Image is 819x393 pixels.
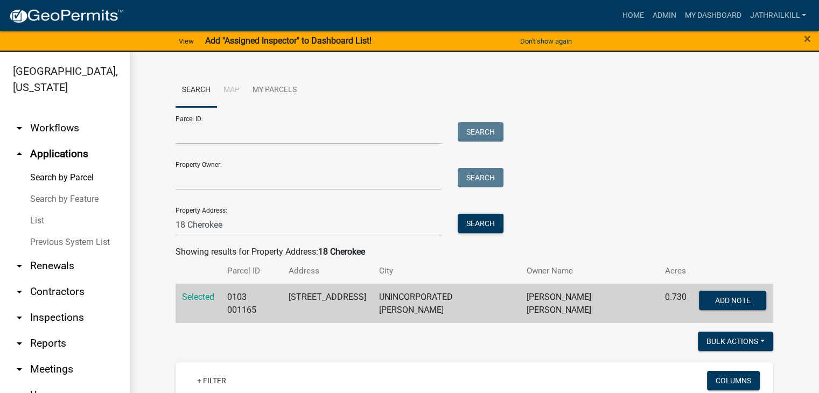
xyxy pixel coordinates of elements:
[13,259,26,272] i: arrow_drop_down
[648,5,680,26] a: Admin
[176,245,773,258] div: Showing results for Property Address:
[715,296,751,304] span: Add Note
[221,284,282,323] td: 0103 001165
[13,337,26,350] i: arrow_drop_down
[458,168,503,187] button: Search
[188,371,235,390] a: + Filter
[246,73,303,108] a: My Parcels
[318,247,365,257] strong: 18 Cherokee
[745,5,810,26] a: Jathrailkill
[13,285,26,298] i: arrow_drop_down
[13,148,26,160] i: arrow_drop_up
[221,258,282,284] th: Parcel ID
[658,284,692,323] td: 0.730
[658,258,692,284] th: Acres
[680,5,745,26] a: My Dashboard
[373,284,520,323] td: UNINCORPORATED [PERSON_NAME]
[205,36,371,46] strong: Add "Assigned Inspector" to Dashboard List!
[699,291,766,310] button: Add Note
[182,292,214,302] a: Selected
[520,284,659,323] td: [PERSON_NAME] [PERSON_NAME]
[520,258,659,284] th: Owner Name
[458,214,503,233] button: Search
[174,32,198,50] a: View
[458,122,503,142] button: Search
[516,32,576,50] button: Don't show again
[282,284,373,323] td: [STREET_ADDRESS]
[13,311,26,324] i: arrow_drop_down
[373,258,520,284] th: City
[804,32,811,45] button: Close
[13,363,26,376] i: arrow_drop_down
[282,258,373,284] th: Address
[804,31,811,46] span: ×
[618,5,648,26] a: Home
[698,332,773,351] button: Bulk Actions
[176,73,217,108] a: Search
[707,371,760,390] button: Columns
[13,122,26,135] i: arrow_drop_down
